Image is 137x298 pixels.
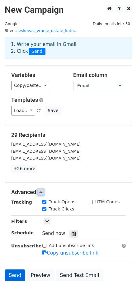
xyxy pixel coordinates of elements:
[49,242,94,249] label: Add unsubscribe link
[11,97,38,103] a: Templates
[11,156,81,160] small: [EMAIL_ADDRESS][DOMAIN_NAME]
[11,106,35,115] a: Load...
[49,206,74,212] label: Track Clicks
[42,250,98,256] a: Copy unsubscribe link
[11,219,27,224] strong: Filters
[29,48,45,55] span: Send
[11,200,32,205] strong: Tracking
[11,132,126,138] h5: 29 Recipients
[49,199,76,205] label: Track Opens
[91,21,132,26] a: Daily emails left: 50
[91,20,132,27] span: Daily emails left: 50
[11,142,81,147] small: [EMAIL_ADDRESS][DOMAIN_NAME]
[95,199,120,205] label: UTM Codes
[106,268,137,298] iframe: Chat Widget
[73,72,126,79] h5: Email column
[11,72,64,79] h5: Variables
[11,189,126,196] h5: Advanced
[11,81,49,90] a: Copy/paste...
[6,41,131,55] div: 1. Write your email in Gmail 2. Click
[5,5,132,15] h2: New Campaign
[45,106,61,115] button: Save
[5,21,78,33] small: Google Sheet:
[11,165,37,173] a: +26 more
[5,269,25,281] a: Send
[17,28,78,33] a: leskovac_vranje_ostale_kate...
[11,149,81,154] small: [EMAIL_ADDRESS][DOMAIN_NAME]
[11,243,42,248] strong: Unsubscribe
[27,269,54,281] a: Preview
[42,231,65,236] span: Send now
[11,230,34,235] strong: Schedule
[56,269,103,281] a: Send Test Email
